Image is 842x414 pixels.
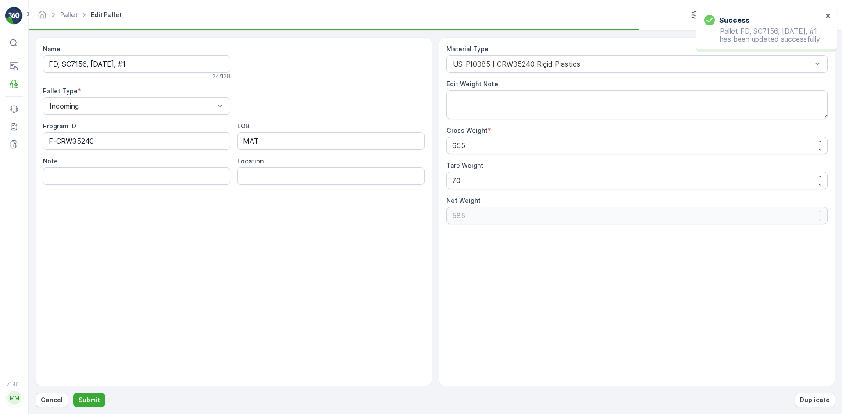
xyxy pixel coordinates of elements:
[446,127,488,134] label: Gross Weight
[825,12,831,21] button: close
[5,382,23,387] span: v 1.48.1
[237,122,250,130] label: LOB
[7,158,51,166] span: Total Weight :
[78,396,100,404] p: Submit
[446,45,489,53] label: Material Type
[46,202,74,209] span: FD Pallet
[381,7,460,18] p: FD, SC7156, [DATE], #1
[213,73,230,80] p: 24 / 128
[704,27,823,43] p: Pallet FD, SC7156, [DATE], #1 has been updated successfully
[446,80,498,88] label: Edit Weight Note
[237,157,264,165] label: Location
[43,45,61,53] label: Name
[49,187,52,195] span: -
[7,216,37,223] span: Material :
[446,197,481,204] label: Net Weight
[89,11,124,19] span: Edit Pallet
[5,389,23,407] button: MM
[51,158,54,166] span: -
[60,11,78,18] a: Pallet
[800,396,830,404] p: Duplicate
[7,144,29,151] span: Name :
[795,393,835,407] button: Duplicate
[37,13,47,21] a: Homepage
[37,216,152,223] span: US-PI0385 I CRW35240 Rigid Plastics
[719,15,749,25] h3: Success
[43,87,78,95] label: Pallet Type
[41,396,63,404] p: Cancel
[29,144,96,151] span: FD, SC7156, [DATE], #1
[43,122,76,130] label: Program ID
[43,157,58,165] label: Note
[7,202,46,209] span: Asset Type :
[5,7,23,25] img: logo
[7,187,49,195] span: Tare Weight :
[7,173,46,180] span: Net Weight :
[46,173,49,180] span: -
[446,162,483,169] label: Tare Weight
[36,393,68,407] button: Cancel
[73,393,105,407] button: Submit
[7,391,21,405] div: MM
